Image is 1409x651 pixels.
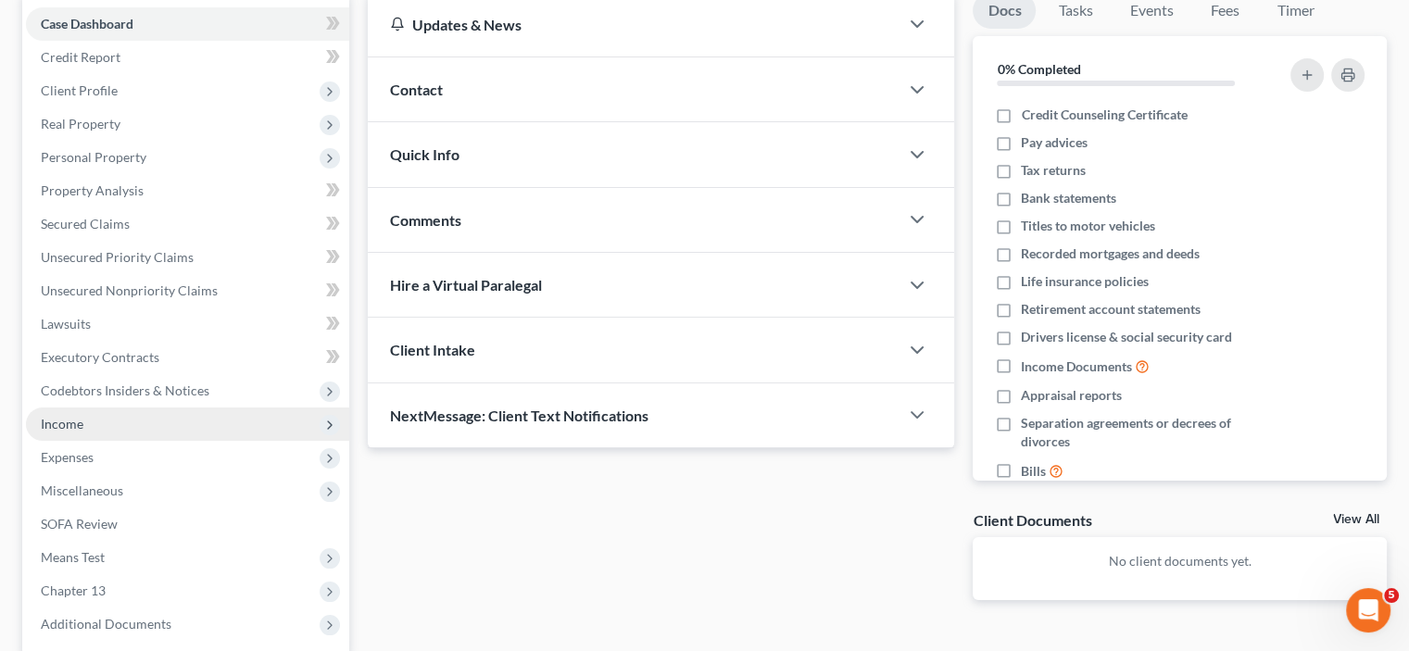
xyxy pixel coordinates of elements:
span: Bills [1021,462,1046,481]
div: Client Documents [973,510,1091,530]
span: Personal Property [41,149,146,165]
span: Codebtors Insiders & Notices [41,382,209,398]
span: Miscellaneous [41,482,123,498]
span: Secured Claims [41,216,130,232]
span: Contact [390,81,443,98]
span: Additional Documents [41,616,171,632]
a: View All [1333,513,1379,526]
span: Bank statements [1021,189,1116,207]
span: NextMessage: Client Text Notifications [390,407,648,424]
span: 5 [1384,588,1399,603]
span: Expenses [41,449,94,465]
span: Titles to motor vehicles [1021,217,1155,235]
a: SOFA Review [26,507,349,541]
span: Case Dashboard [41,16,133,31]
span: Means Test [41,549,105,565]
span: Credit Report [41,49,120,65]
strong: 0% Completed [997,61,1080,77]
span: Client Intake [390,341,475,358]
span: Separation agreements or decrees of divorces [1021,414,1267,451]
a: Lawsuits [26,307,349,341]
span: Credit Counseling Certificate [1021,106,1187,124]
span: Appraisal reports [1021,386,1122,405]
span: Real Property [41,116,120,131]
span: Lawsuits [41,316,91,332]
a: Secured Claims [26,207,349,241]
a: Unsecured Priority Claims [26,241,349,274]
span: SOFA Review [41,516,118,532]
a: Unsecured Nonpriority Claims [26,274,349,307]
a: Executory Contracts [26,341,349,374]
span: Executory Contracts [41,349,159,365]
a: Credit Report [26,41,349,74]
span: Life insurance policies [1021,272,1149,291]
span: Unsecured Nonpriority Claims [41,282,218,298]
span: Chapter 13 [41,582,106,598]
span: Income [41,416,83,432]
span: Income Documents [1021,357,1132,376]
span: Unsecured Priority Claims [41,249,194,265]
span: Drivers license & social security card [1021,328,1232,346]
span: Pay advices [1021,133,1088,152]
span: Property Analysis [41,182,144,198]
span: Retirement account statements [1021,300,1201,319]
span: Hire a Virtual Paralegal [390,276,542,294]
span: Quick Info [390,145,459,163]
span: Comments [390,211,461,229]
a: Property Analysis [26,174,349,207]
span: Recorded mortgages and deeds [1021,244,1200,263]
span: Client Profile [41,82,118,98]
iframe: Intercom live chat [1346,588,1390,632]
p: No client documents yet. [988,552,1372,570]
a: Case Dashboard [26,7,349,41]
span: Tax returns [1021,161,1086,180]
div: Updates & News [390,15,876,34]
